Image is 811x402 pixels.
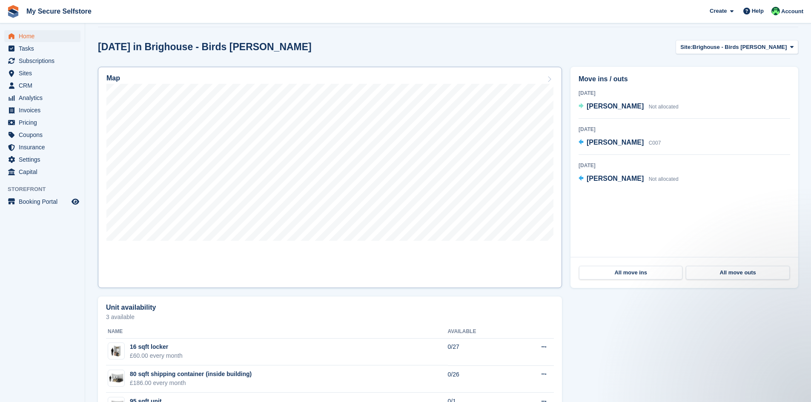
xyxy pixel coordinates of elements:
a: [PERSON_NAME] Not allocated [579,174,679,185]
div: £60.00 every month [130,351,183,360]
span: Subscriptions [19,55,70,67]
span: [PERSON_NAME] [587,175,644,182]
span: Settings [19,154,70,165]
span: Help [752,7,764,15]
span: Pricing [19,117,70,128]
a: menu [4,141,80,153]
a: menu [4,80,80,91]
span: Storefront [8,185,85,194]
span: Capital [19,166,70,178]
span: Site: [680,43,692,51]
span: Coupons [19,129,70,141]
a: All move outs [686,266,789,279]
span: Not allocated [649,176,679,182]
a: [PERSON_NAME] C007 [579,137,661,148]
a: menu [4,117,80,128]
th: Available [448,325,513,339]
h2: [DATE] in Brighouse - Birds [PERSON_NAME] [98,41,312,53]
span: [PERSON_NAME] [587,139,644,146]
span: Booking Portal [19,196,70,208]
button: Site: Brighouse - Birds [PERSON_NAME] [676,40,798,54]
div: 16 sqft locker [130,342,183,351]
span: CRM [19,80,70,91]
span: [PERSON_NAME] [587,103,644,110]
a: menu [4,92,80,104]
a: My Secure Selfstore [23,4,95,18]
span: Tasks [19,43,70,54]
a: menu [4,154,80,165]
td: 0/27 [448,338,513,365]
span: C007 [649,140,661,146]
a: All move ins [579,266,682,279]
img: 75-sqft-unit%20(2).jpg [108,372,124,385]
p: 3 available [106,314,554,320]
div: [DATE] [579,125,790,133]
a: menu [4,55,80,67]
a: menu [4,67,80,79]
span: Invoices [19,104,70,116]
h2: Move ins / outs [579,74,790,84]
div: [DATE] [579,89,790,97]
th: Name [106,325,448,339]
span: Insurance [19,141,70,153]
span: Create [710,7,727,15]
span: Analytics [19,92,70,104]
a: Preview store [70,197,80,207]
div: 80 sqft shipping container (inside building) [130,370,252,379]
a: menu [4,129,80,141]
img: stora-icon-8386f47178a22dfd0bd8f6a31ec36ba5ce8667c1dd55bd0f319d3a0aa187defe.svg [7,5,20,18]
span: Home [19,30,70,42]
span: Sites [19,67,70,79]
a: menu [4,43,80,54]
h2: Unit availability [106,304,156,311]
a: menu [4,104,80,116]
a: menu [4,166,80,178]
div: [DATE] [579,162,790,169]
img: Vickie Wedge [771,7,780,15]
a: menu [4,196,80,208]
span: Brighouse - Birds [PERSON_NAME] [693,43,787,51]
span: Account [781,7,803,16]
a: Map [98,67,562,288]
img: 15-sqft-unit%20(1).jpg [108,345,124,357]
a: [PERSON_NAME] Not allocated [579,101,679,112]
span: Not allocated [649,104,679,110]
td: 0/26 [448,365,513,393]
a: menu [4,30,80,42]
div: £186.00 every month [130,379,252,388]
h2: Map [106,74,120,82]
